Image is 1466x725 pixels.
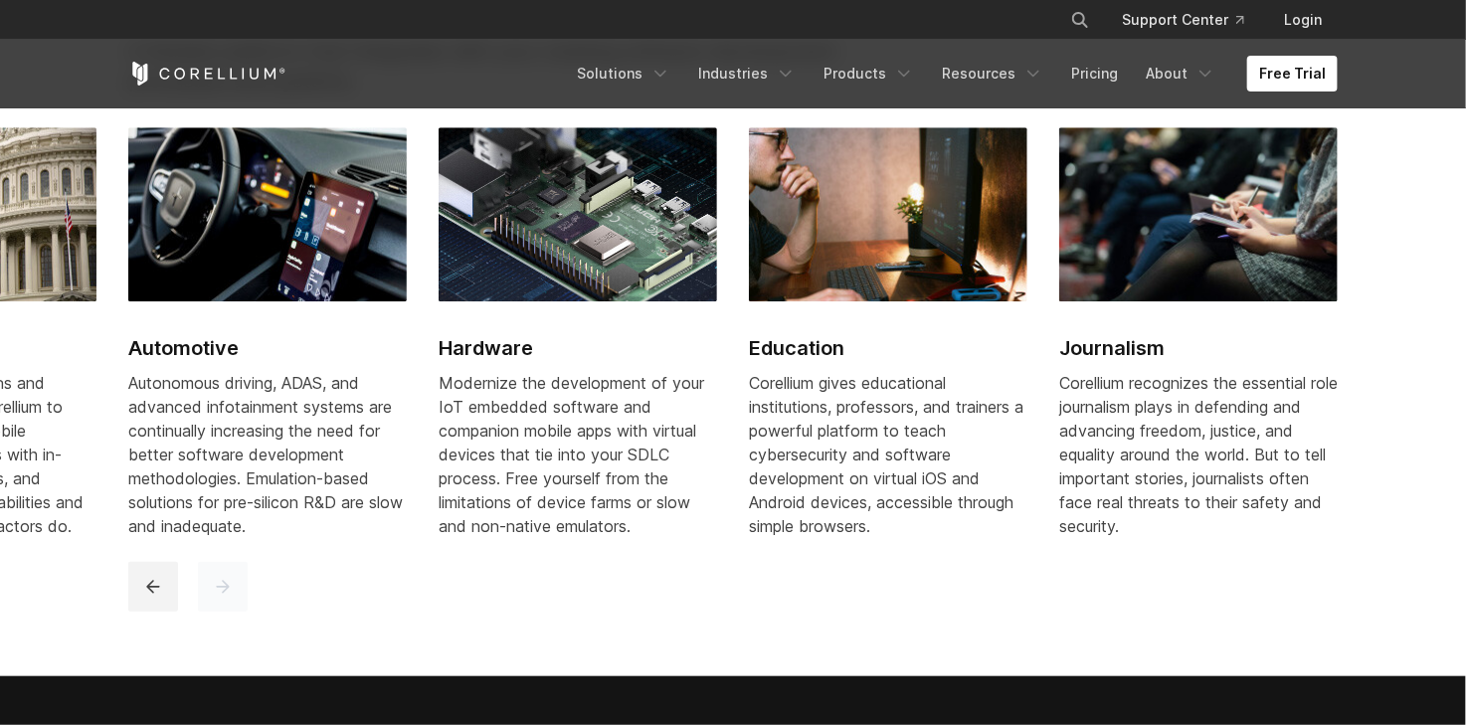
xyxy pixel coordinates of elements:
[1106,2,1260,38] a: Support Center
[1134,56,1227,91] a: About
[128,333,407,363] h2: Automotive
[198,562,248,612] button: next
[1059,371,1338,538] div: Corellium recognizes the essential role journalism plays in defending and advancing freedom, just...
[128,127,407,300] img: Automotive
[749,127,1027,561] a: Education Education Corellium gives educational institutions, professors, and trainers a powerful...
[1059,127,1338,300] img: Journalism
[128,62,286,86] a: Corellium Home
[128,562,178,612] button: previous
[1247,56,1338,91] a: Free Trial
[1059,333,1338,363] h2: Journalism
[749,333,1027,363] h2: Education
[439,333,717,363] h2: Hardware
[439,127,717,561] a: Hardware Hardware Modernize the development of your IoT embedded software and companion mobile ap...
[812,56,926,91] a: Products
[749,371,1027,538] div: Corellium gives educational institutions, professors, and trainers a powerful platform to teach c...
[439,127,717,300] img: Hardware
[439,373,704,536] span: Modernize the development of your IoT embedded software and companion mobile apps with virtual de...
[1062,2,1098,38] button: Search
[128,127,407,561] a: Automotive Automotive Autonomous driving, ADAS, and advanced infotainment systems are continually...
[930,56,1055,91] a: Resources
[686,56,808,91] a: Industries
[1059,127,1338,561] a: Journalism Journalism Corellium recognizes the essential role journalism plays in defending and a...
[1059,56,1130,91] a: Pricing
[565,56,682,91] a: Solutions
[1046,2,1338,38] div: Navigation Menu
[128,371,407,538] div: Autonomous driving, ADAS, and advanced infotainment systems are continually increasing the need f...
[1268,2,1338,38] a: Login
[749,127,1027,300] img: Education
[565,56,1338,91] div: Navigation Menu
